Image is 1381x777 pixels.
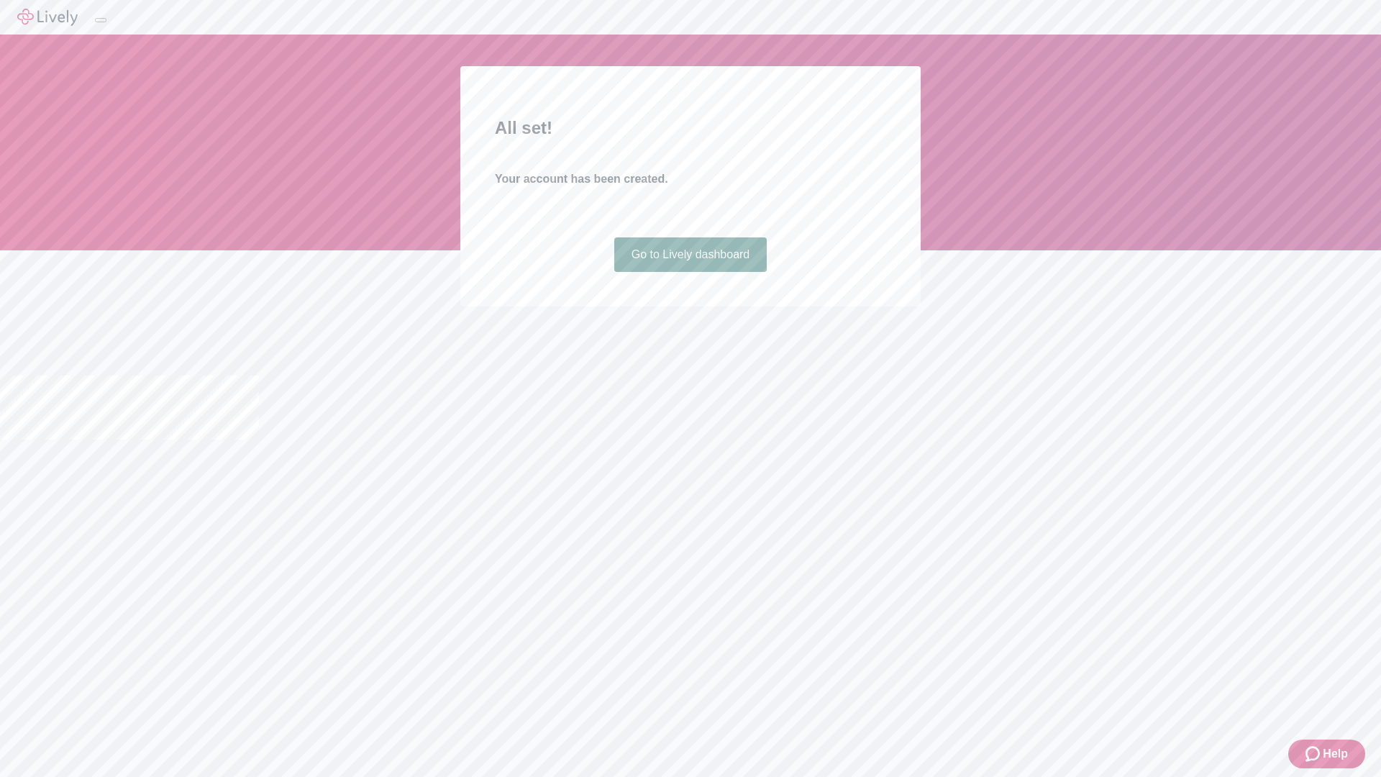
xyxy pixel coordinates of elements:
[495,171,886,188] h4: Your account has been created.
[17,9,78,26] img: Lively
[1288,740,1365,768] button: Zendesk support iconHelp
[1305,745,1323,763] svg: Zendesk support icon
[614,237,767,272] a: Go to Lively dashboard
[495,115,886,141] h2: All set!
[1323,745,1348,763] span: Help
[95,18,106,22] button: Log out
